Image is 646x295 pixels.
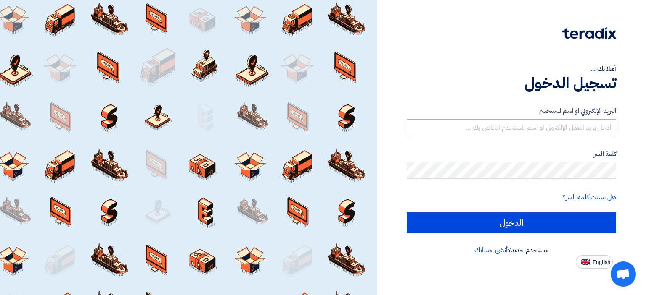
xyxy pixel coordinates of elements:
[474,245,508,255] a: أنشئ حسابك
[611,261,636,287] a: Open chat
[562,27,616,39] img: Teradix logo
[407,74,616,92] h1: تسجيل الدخول
[581,259,590,265] img: en-US.png
[407,212,616,233] input: الدخول
[576,255,613,269] button: English
[407,64,616,74] div: أهلا بك ...
[407,245,616,255] div: مستخدم جديد؟
[407,119,616,136] input: أدخل بريد العمل الإلكتروني او اسم المستخدم الخاص بك ...
[407,106,616,116] label: البريد الإلكتروني او اسم المستخدم
[562,192,616,202] a: هل نسيت كلمة السر؟
[407,149,616,159] label: كلمة السر
[593,259,610,265] span: English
